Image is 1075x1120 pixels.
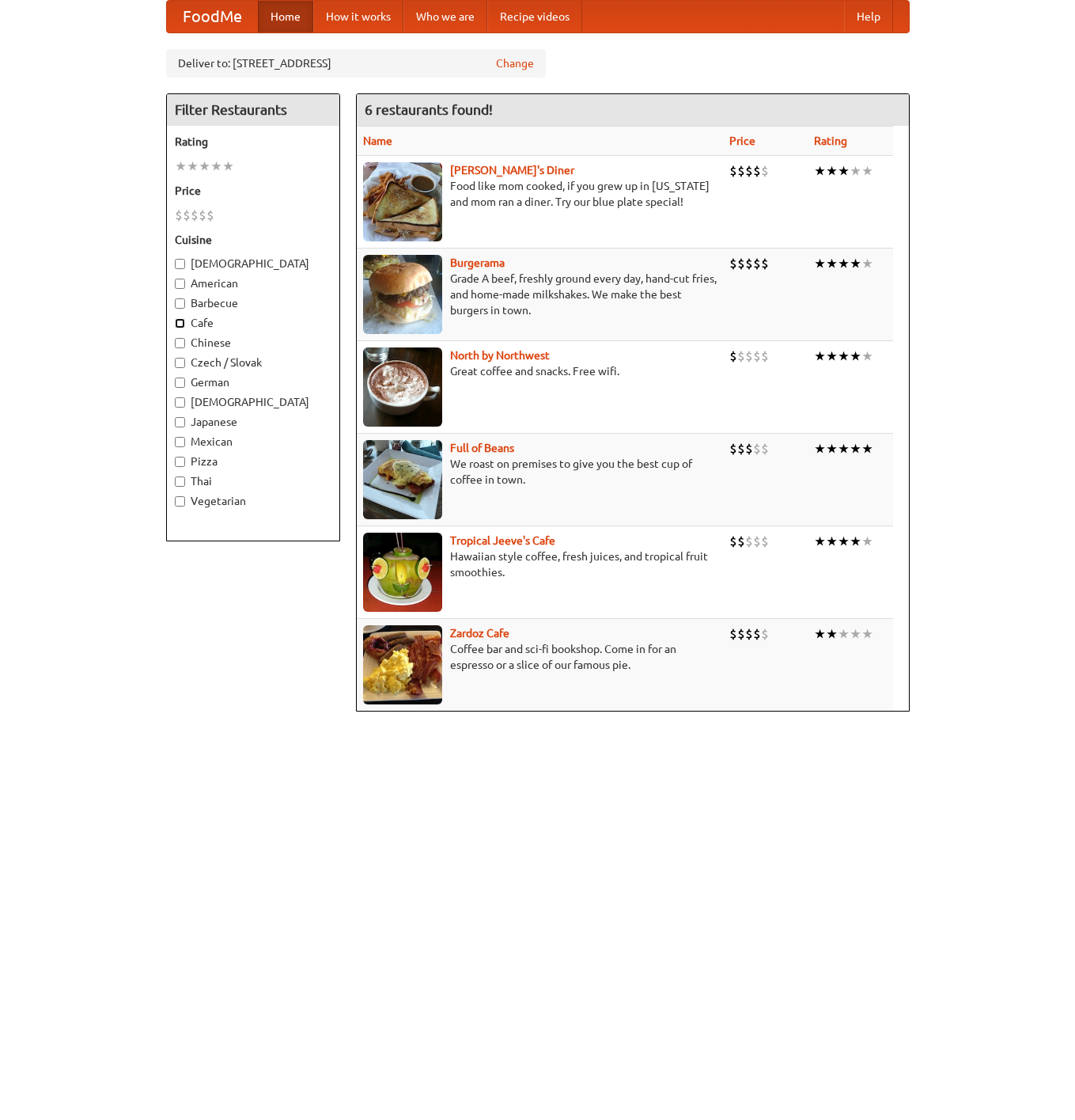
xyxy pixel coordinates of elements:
[175,414,331,430] label: Japanese
[363,271,717,318] p: Grade A beef, freshly ground every day, hand-cut fries, and home-made milkshakes. We make the bes...
[729,135,755,147] a: Price
[363,440,442,519] img: beans.jpg
[191,207,199,224] li: $
[363,363,717,379] p: Great coffee and snacks. Free wifi.
[175,473,331,489] label: Thai
[753,533,761,550] li: $
[450,256,505,269] a: Burgerama
[729,162,737,180] li: $
[199,207,206,224] li: $
[222,158,234,175] li: ★
[450,164,574,177] a: [PERSON_NAME]'s Diner
[814,625,826,643] li: ★
[861,625,873,643] li: ★
[838,162,850,180] li: ★
[363,162,442,241] img: sallys.jpg
[175,358,185,368] input: Czech / Slovak
[814,162,826,180] li: ★
[861,533,873,550] li: ★
[175,315,331,331] label: Cafe
[210,158,222,175] li: ★
[175,437,185,447] input: Mexican
[166,49,546,78] div: Deliver to: [STREET_ADDRESS]
[363,178,717,210] p: Food like mom cooked, if you grew up in [US_STATE] and mom ran a diner. Try our blue plate special!
[403,1,487,32] a: Who we are
[861,440,873,457] li: ★
[175,454,331,469] label: Pizza
[861,162,873,180] li: ★
[167,94,339,126] h4: Filter Restaurants
[850,625,861,643] li: ★
[496,55,534,71] a: Change
[814,533,826,550] li: ★
[729,347,737,365] li: $
[814,347,826,365] li: ★
[175,378,185,388] input: German
[487,1,582,32] a: Recipe videos
[745,347,753,365] li: $
[175,493,331,509] label: Vegetarian
[737,347,745,365] li: $
[450,534,555,547] a: Tropical Jeeve's Cafe
[761,625,769,643] li: $
[175,298,185,309] input: Barbecue
[729,255,737,272] li: $
[753,625,761,643] li: $
[737,533,745,550] li: $
[838,625,850,643] li: ★
[175,476,185,487] input: Thai
[729,533,737,550] li: $
[363,456,717,488] p: We roast on premises to give you the best cup of coffee in town.
[838,533,850,550] li: ★
[175,183,331,199] h5: Price
[729,440,737,457] li: $
[753,347,761,365] li: $
[753,440,761,457] li: $
[737,255,745,272] li: $
[737,162,745,180] li: $
[363,347,442,427] img: north.jpg
[826,255,838,272] li: ★
[753,162,761,180] li: $
[175,295,331,311] label: Barbecue
[844,1,893,32] a: Help
[183,207,191,224] li: $
[175,417,185,427] input: Japanese
[814,135,847,147] a: Rating
[826,162,838,180] li: ★
[450,627,509,640] b: Zardoz Cafe
[363,533,442,612] img: jeeves.jpg
[187,158,199,175] li: ★
[838,347,850,365] li: ★
[450,349,550,362] a: North by Northwest
[175,434,331,450] label: Mexican
[175,338,185,348] input: Chinese
[175,457,185,467] input: Pizza
[761,440,769,457] li: $
[175,318,185,328] input: Cafe
[761,347,769,365] li: $
[313,1,403,32] a: How it works
[175,256,331,271] label: [DEMOGRAPHIC_DATA]
[175,374,331,390] label: German
[175,259,185,269] input: [DEMOGRAPHIC_DATA]
[850,533,861,550] li: ★
[745,533,753,550] li: $
[175,279,185,289] input: American
[175,207,183,224] li: $
[175,397,185,408] input: [DEMOGRAPHIC_DATA]
[363,135,392,147] a: Name
[175,275,331,291] label: American
[850,255,861,272] li: ★
[363,549,717,580] p: Hawaiian style coffee, fresh juices, and tropical fruit smoothies.
[450,442,514,454] a: Full of Beans
[199,158,210,175] li: ★
[814,255,826,272] li: ★
[745,255,753,272] li: $
[363,625,442,704] img: zardoz.jpg
[826,533,838,550] li: ★
[745,440,753,457] li: $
